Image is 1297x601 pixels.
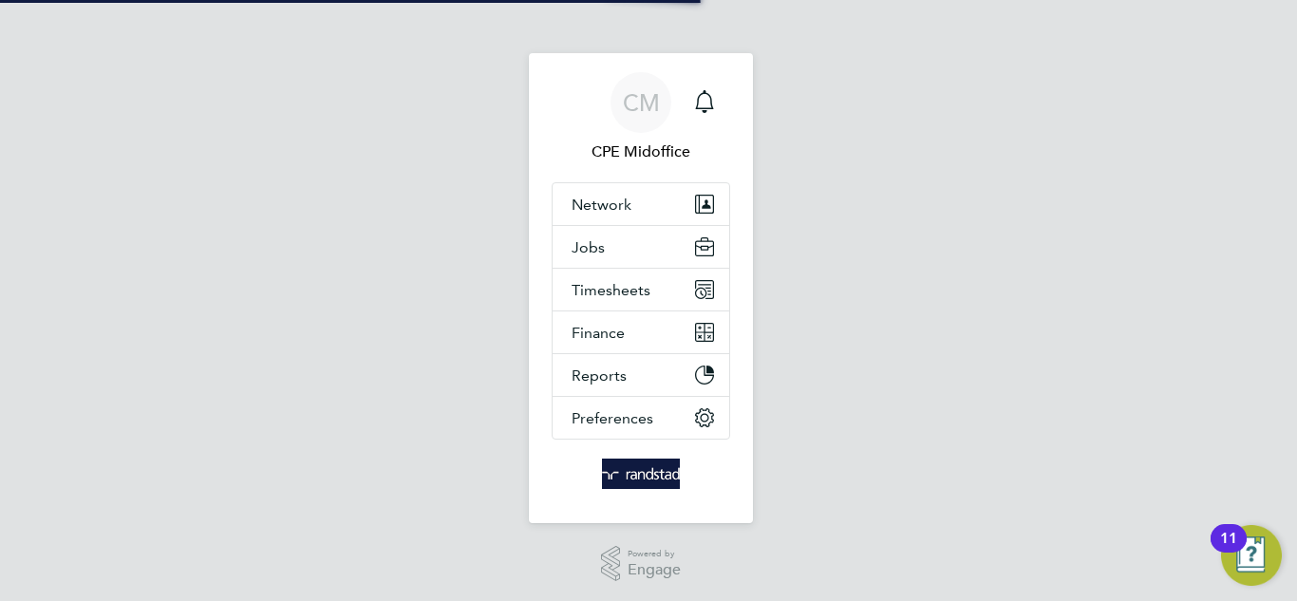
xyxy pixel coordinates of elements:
[553,311,729,353] button: Finance
[1221,525,1282,586] button: Open Resource Center, 11 new notifications
[601,546,682,582] a: Powered byEngage
[552,459,730,489] a: Go to home page
[572,324,625,342] span: Finance
[552,141,730,163] span: CPE Midoffice
[623,90,660,115] span: CM
[602,459,681,489] img: randstad-logo-retina.png
[529,53,753,523] nav: Main navigation
[572,409,653,427] span: Preferences
[552,72,730,163] a: CMCPE Midoffice
[572,281,650,299] span: Timesheets
[553,354,729,396] button: Reports
[628,562,681,578] span: Engage
[553,226,729,268] button: Jobs
[572,238,605,256] span: Jobs
[553,269,729,310] button: Timesheets
[572,366,627,385] span: Reports
[553,397,729,439] button: Preferences
[628,546,681,562] span: Powered by
[572,196,631,214] span: Network
[1220,538,1237,563] div: 11
[553,183,729,225] button: Network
